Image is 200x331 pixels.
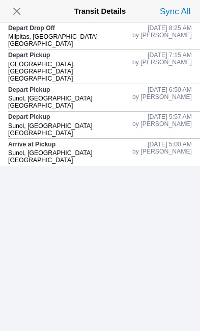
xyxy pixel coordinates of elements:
ion-text: [DATE] 6:50 AM [148,86,192,93]
ion-text: Depart Pickup [8,86,50,93]
ion-text: by [PERSON_NAME] [132,148,192,155]
div: [GEOGRAPHIC_DATA], [GEOGRAPHIC_DATA] [GEOGRAPHIC_DATA] [8,61,132,82]
ion-button: Sync All [157,3,193,19]
ion-text: Depart Pickup [8,52,50,59]
ion-text: [DATE] 8:25 AM [148,24,192,32]
div: Milpitas, [GEOGRAPHIC_DATA] [GEOGRAPHIC_DATA] [8,33,132,47]
ion-text: Depart Pickup [8,113,50,120]
div: Sunol, [GEOGRAPHIC_DATA] [GEOGRAPHIC_DATA] [8,122,132,137]
ion-text: by [PERSON_NAME] [132,120,192,128]
ion-text: by [PERSON_NAME] [132,32,192,39]
ion-text: Arrive at Pickup [8,141,55,148]
ion-text: Depart Drop Off [8,24,55,32]
ion-text: [DATE] 7:15 AM [148,52,192,59]
ion-text: by [PERSON_NAME] [132,59,192,66]
ion-text: by [PERSON_NAME] [132,93,192,100]
div: Sunol, [GEOGRAPHIC_DATA] [GEOGRAPHIC_DATA] [8,149,132,164]
div: Sunol, [GEOGRAPHIC_DATA] [GEOGRAPHIC_DATA] [8,95,132,109]
ion-text: [DATE] 5:57 AM [148,113,192,120]
ion-text: [DATE] 5:00 AM [148,141,192,148]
